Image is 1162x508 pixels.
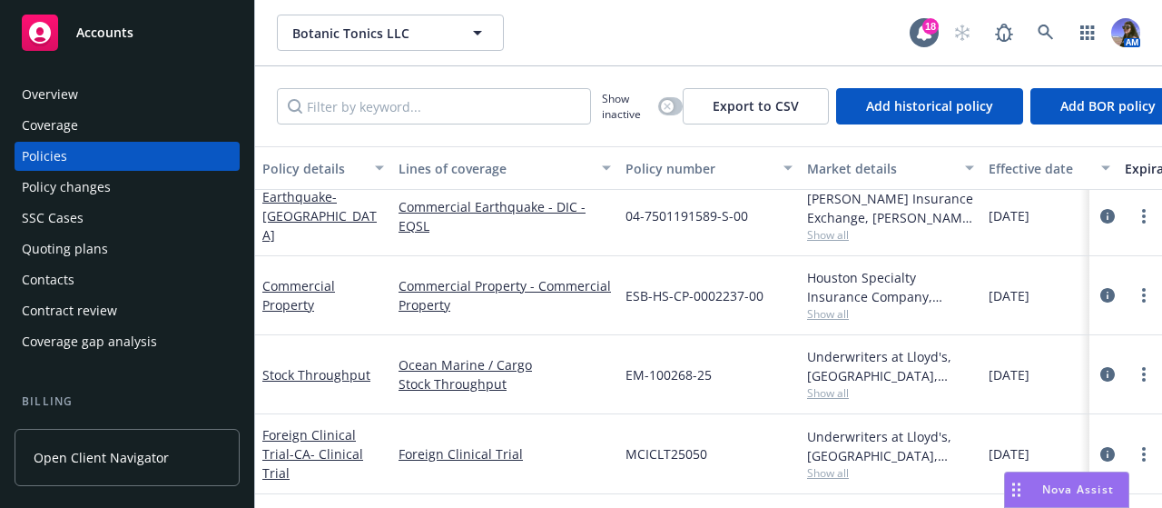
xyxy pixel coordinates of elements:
div: Policy number [625,159,773,178]
a: circleInformation [1097,284,1118,306]
a: Policies [15,142,240,171]
button: Market details [800,146,981,190]
a: Coverage [15,111,240,140]
a: Policy changes [15,173,240,202]
a: Earthquake [262,188,377,244]
button: Add historical policy [836,88,1023,125]
div: Policies [22,142,67,171]
button: Policy details [255,146,391,190]
a: SSC Cases [15,204,240,233]
a: Report a Bug [986,15,1022,51]
div: Effective date [989,159,1090,178]
span: [DATE] [989,286,1029,305]
div: Quoting plans [22,234,108,264]
span: Add historical policy [866,97,993,115]
a: more [1133,284,1155,306]
span: Open Client Navigator [34,448,169,467]
button: Export to CSV [683,88,829,125]
div: Underwriters at Lloyd's, [GEOGRAPHIC_DATA], [PERSON_NAME] of [GEOGRAPHIC_DATA], Clinical Trials I... [807,427,974,465]
a: Coverage gap analysis [15,327,240,356]
a: Stock Throughput [399,374,611,393]
a: Foreign Clinical Trial [262,426,363,482]
a: circleInformation [1097,364,1118,385]
div: SSC Cases [22,204,84,233]
span: Add BOR policy [1060,97,1156,115]
button: Lines of coverage [391,146,618,190]
a: Accounts [15,7,240,58]
a: Overview [15,80,240,109]
a: Commercial Earthquake - DIC - EQSL [399,197,611,235]
span: - CA- Clinical Trial [262,445,363,482]
span: MCICLT25050 [625,444,707,463]
span: - [GEOGRAPHIC_DATA] [262,188,377,244]
span: Show all [807,465,974,481]
a: Stock Throughput [262,366,370,383]
button: Effective date [981,146,1118,190]
button: Nova Assist [1004,472,1129,508]
div: 18 [922,18,939,35]
img: photo [1111,18,1140,47]
div: Coverage [22,111,78,140]
a: Foreign Clinical Trial [399,444,611,463]
div: Underwriters at Lloyd's, [GEOGRAPHIC_DATA], [PERSON_NAME] of [GEOGRAPHIC_DATA], Euclid Insurance ... [807,347,974,385]
span: EM-100268-25 [625,365,712,384]
a: more [1133,443,1155,465]
a: more [1133,205,1155,227]
a: Contract review [15,296,240,325]
div: Policy changes [22,173,111,202]
a: Start snowing [944,15,980,51]
div: Billing [15,393,240,411]
span: Show all [807,227,974,243]
span: Show inactive [602,91,651,122]
input: Filter by keyword... [277,88,591,125]
a: Quoting plans [15,234,240,264]
span: Accounts [76,25,133,40]
span: Export to CSV [713,97,799,115]
a: Contacts [15,265,240,294]
button: Policy number [618,146,800,190]
a: Search [1028,15,1064,51]
span: ESB-HS-CP-0002237-00 [625,286,763,305]
div: Drag to move [1005,473,1028,507]
div: Policy details [262,159,364,178]
span: [DATE] [989,444,1029,463]
span: Show all [807,306,974,322]
a: circleInformation [1097,205,1118,227]
div: Overview [22,80,78,109]
div: Contract review [22,296,117,325]
span: Botanic Tonics LLC [292,24,449,43]
a: Ocean Marine / Cargo [399,355,611,374]
a: Commercial Property - Commercial Property [399,276,611,314]
button: Botanic Tonics LLC [277,15,504,51]
a: more [1133,364,1155,385]
span: Nova Assist [1042,482,1114,497]
div: Market details [807,159,954,178]
div: Houston Specialty Insurance Company, Houston Specialty Insurance Company, Amwins [807,268,974,306]
span: Show all [807,385,974,401]
span: 04-7501191589-S-00 [625,206,748,225]
span: [DATE] [989,365,1029,384]
a: Commercial Property [262,277,335,314]
div: Contacts [22,265,74,294]
a: Switch app [1069,15,1106,51]
a: circleInformation [1097,443,1118,465]
div: Coverage gap analysis [22,327,157,356]
span: [DATE] [989,206,1029,225]
div: [PERSON_NAME] Insurance Exchange, [PERSON_NAME] Insurance Exchange, Amwins [807,189,974,227]
div: Lines of coverage [399,159,591,178]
